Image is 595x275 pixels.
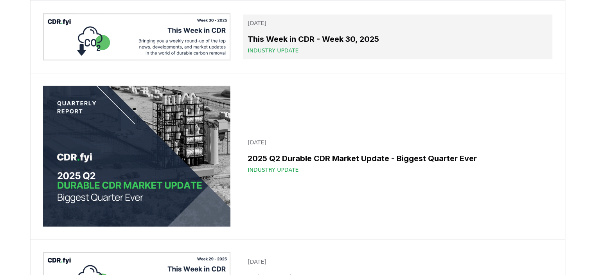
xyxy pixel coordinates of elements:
h3: This Week in CDR - Week 30, 2025 [248,33,547,45]
a: [DATE]This Week in CDR - Week 30, 2025Industry Update [243,14,552,59]
span: Industry Update [248,47,298,54]
p: [DATE] [248,258,547,266]
a: [DATE]2025 Q2 Durable CDR Market Update - Biggest Quarter EverIndustry Update [243,134,552,178]
img: This Week in CDR - Week 30, 2025 blog post image [43,13,231,60]
p: [DATE] [248,138,547,146]
img: 2025 Q2 Durable CDR Market Update - Biggest Quarter Ever blog post image [43,86,231,226]
h3: 2025 Q2 Durable CDR Market Update - Biggest Quarter Ever [248,153,547,164]
p: [DATE] [248,19,547,27]
span: Industry Update [248,166,298,174]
